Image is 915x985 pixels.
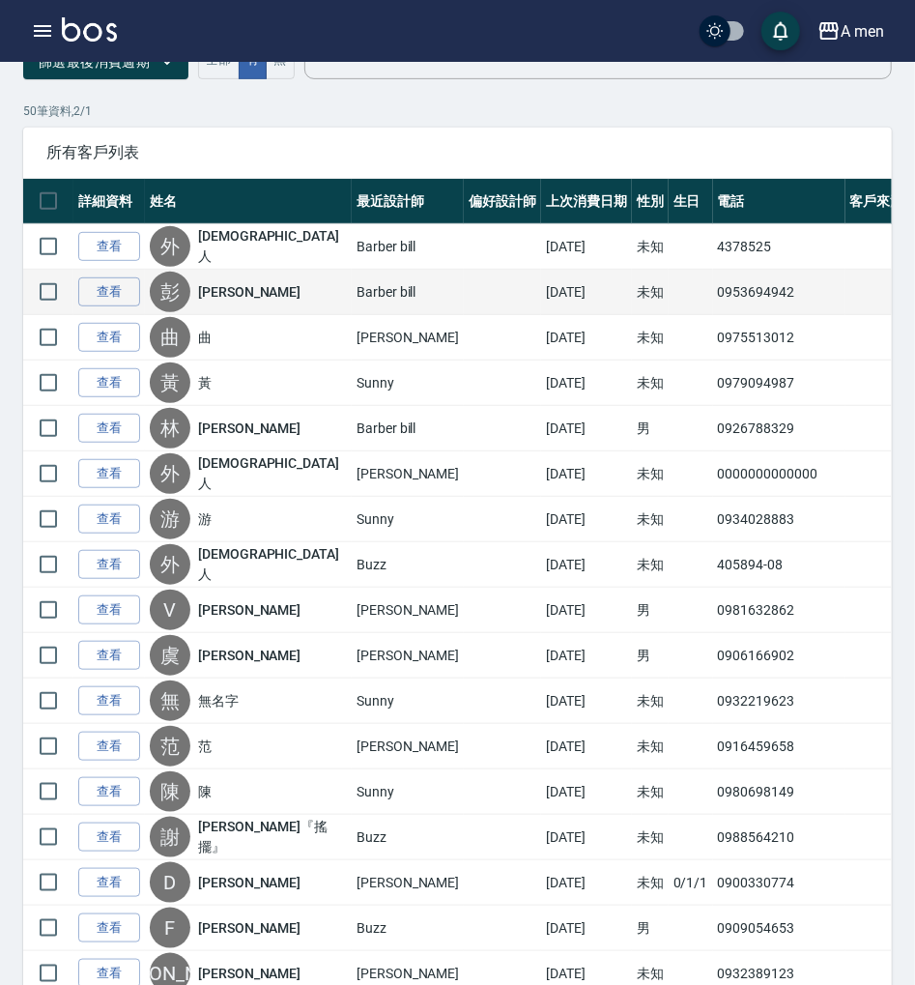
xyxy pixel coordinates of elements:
a: [DEMOGRAPHIC_DATA]人 [198,455,339,491]
td: [DATE] [541,724,632,769]
td: 0934028883 [713,497,845,542]
a: 查看 [78,777,140,807]
td: 0932219623 [713,679,845,724]
td: 未知 [632,815,669,860]
div: 游 [150,499,190,539]
td: [DATE] [541,860,632,906]
td: [PERSON_NAME] [352,724,464,769]
td: 男 [632,633,669,679]
td: [DATE] [541,315,632,361]
td: Barber bill [352,270,464,315]
div: 外 [150,544,190,585]
td: [DATE] [541,633,632,679]
td: 0916459658 [713,724,845,769]
a: 黃 [198,375,212,391]
td: [PERSON_NAME] [352,633,464,679]
td: 0000000000000 [713,451,845,497]
th: 偏好設計師 [464,179,541,224]
a: 查看 [78,232,140,262]
a: [PERSON_NAME]『搖擺』 [198,819,328,855]
a: 查看 [78,368,140,398]
a: 查看 [78,459,140,489]
a: [PERSON_NAME] [198,966,300,981]
div: 無 [150,681,190,721]
a: 查看 [78,686,140,716]
td: 0/1/1 [669,860,713,906]
a: [DEMOGRAPHIC_DATA]人 [198,546,339,582]
td: [PERSON_NAME] [352,860,464,906]
a: 查看 [78,414,140,444]
div: 彭 [150,272,190,312]
td: [DATE] [541,588,632,633]
td: 0981632862 [713,588,845,633]
td: [PERSON_NAME] [352,315,464,361]
td: [DATE] [541,224,632,270]
a: 范 [198,739,212,754]
td: 未知 [632,860,669,906]
td: 4378525 [713,224,845,270]
a: 游 [198,511,212,527]
a: 查看 [78,868,140,898]
div: D [150,862,190,903]
span: 所有客戶列表 [46,143,869,162]
td: 未知 [632,724,669,769]
td: 男 [632,906,669,951]
td: 男 [632,406,669,451]
td: Sunny [352,361,464,406]
a: 查看 [78,277,140,307]
div: 謝 [150,817,190,857]
td: [DATE] [541,815,632,860]
div: A men [841,19,884,43]
td: 0979094987 [713,361,845,406]
a: [PERSON_NAME] [198,875,300,890]
th: 姓名 [145,179,352,224]
td: [DATE] [541,679,632,724]
a: 曲 [198,330,212,345]
td: 0909054653 [713,906,845,951]
td: [DATE] [541,361,632,406]
a: [PERSON_NAME] [198,602,300,618]
td: 0953694942 [713,270,845,315]
div: 林 [150,408,190,449]
a: [DEMOGRAPHIC_DATA]人 [198,228,339,264]
td: Sunny [352,679,464,724]
img: Logo [62,17,117,42]
div: 陳 [150,771,190,812]
td: 未知 [632,769,669,815]
div: 虞 [150,635,190,676]
td: 未知 [632,679,669,724]
a: [PERSON_NAME] [198,648,300,663]
a: [PERSON_NAME] [198,920,300,936]
th: 性別 [632,179,669,224]
a: [PERSON_NAME] [198,420,300,436]
td: 未知 [632,451,669,497]
td: [DATE] [541,906,632,951]
td: 男 [632,588,669,633]
th: 客戶來源 [845,179,909,224]
th: 電話 [713,179,845,224]
div: V [150,590,190,630]
th: 詳細資料 [73,179,145,224]
div: 黃 [150,362,190,403]
a: [PERSON_NAME] [198,284,300,300]
td: 未知 [632,361,669,406]
div: 外 [150,453,190,494]
td: 未知 [632,542,669,588]
th: 最近設計師 [352,179,464,224]
th: 生日 [669,179,713,224]
td: Sunny [352,497,464,542]
a: 查看 [78,505,140,535]
td: [DATE] [541,270,632,315]
td: [DATE] [541,542,632,588]
td: 405894-08 [713,542,845,588]
td: Barber bill [352,224,464,270]
a: 陳 [198,784,212,799]
a: 查看 [78,595,140,625]
td: 0975513012 [713,315,845,361]
td: Sunny [352,769,464,815]
div: F [150,908,190,948]
td: Buzz [352,542,464,588]
div: 外 [150,226,190,267]
th: 上次消費日期 [541,179,632,224]
td: [PERSON_NAME] [352,588,464,633]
